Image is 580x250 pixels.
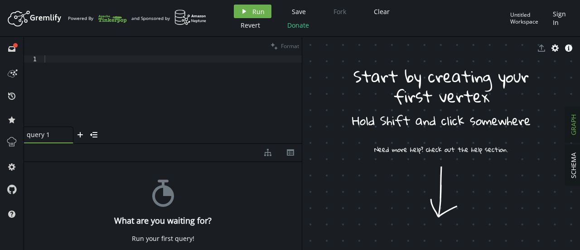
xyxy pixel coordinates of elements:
div: and Sponsored by [131,10,207,27]
div: 1 [24,55,43,63]
button: Sign In [548,5,573,32]
button: Run [234,5,271,18]
div: Untitled Workspace [510,11,548,25]
img: AWS Neptune [174,10,207,25]
span: GRAPH [569,114,578,135]
span: Clear [374,7,390,16]
button: Donate [280,18,316,32]
span: Fork [333,7,346,16]
span: Donate [287,21,309,29]
span: Save [292,7,306,16]
button: Save [285,5,313,18]
span: SCHEMA [569,152,578,178]
button: Clear [367,5,396,18]
div: Powered By [68,10,127,26]
span: query 1 [27,131,63,139]
span: Run [252,7,265,16]
button: Format [268,37,302,55]
h4: What are you waiting for? [114,216,212,225]
span: Format [281,42,299,50]
span: Revert [241,21,260,29]
span: Sign In [553,10,569,27]
button: Revert [234,18,267,32]
button: Fork [326,5,353,18]
div: Run your first query! [132,235,194,243]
